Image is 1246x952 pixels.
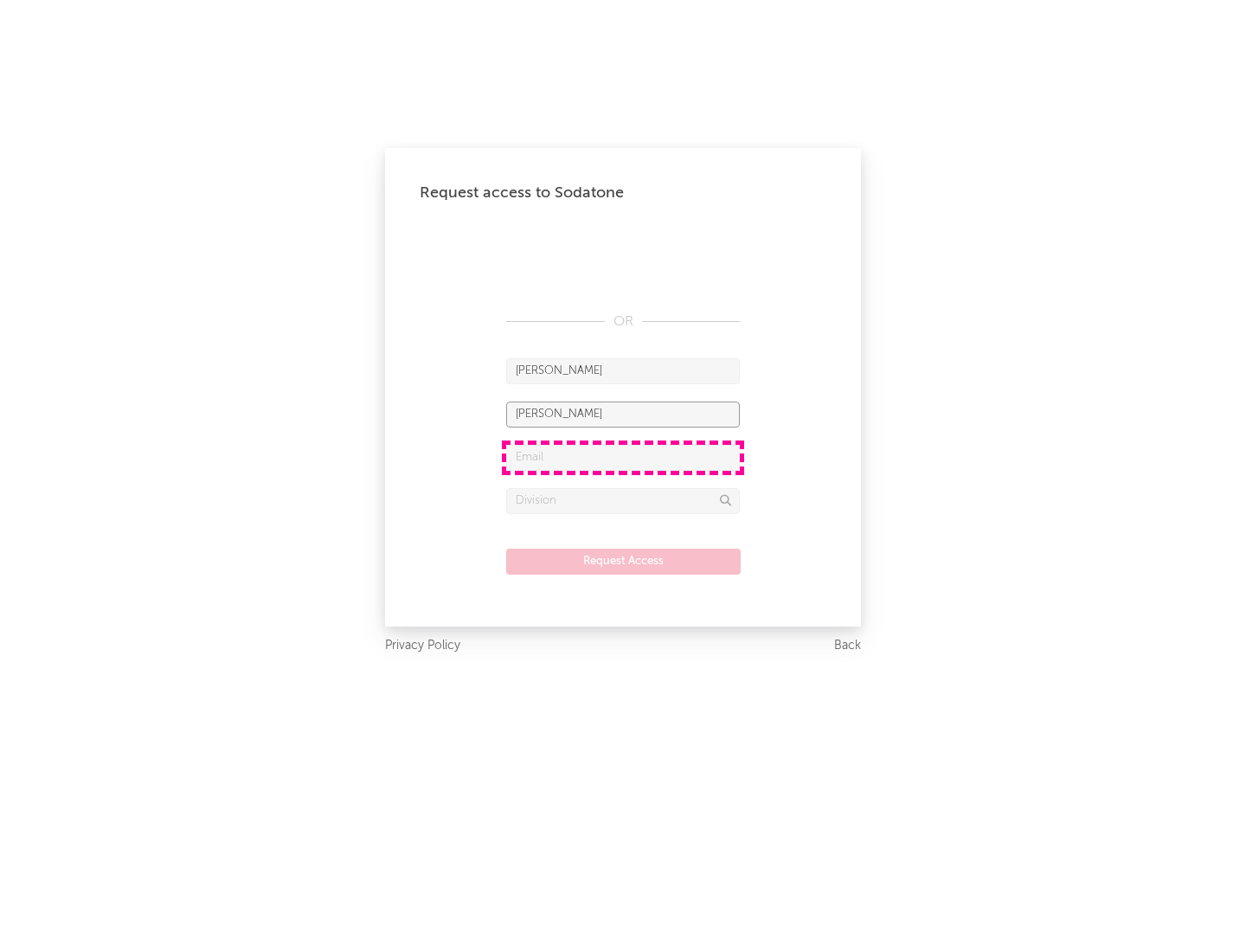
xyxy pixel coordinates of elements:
[506,445,740,471] input: Email
[506,358,740,384] input: First Name
[420,183,826,203] div: Request access to Sodatone
[506,488,740,514] input: Division
[506,549,741,575] button: Request Access
[385,635,460,657] a: Privacy Policy
[834,635,861,657] a: Back
[506,312,740,332] div: OR
[506,402,740,428] input: Last Name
